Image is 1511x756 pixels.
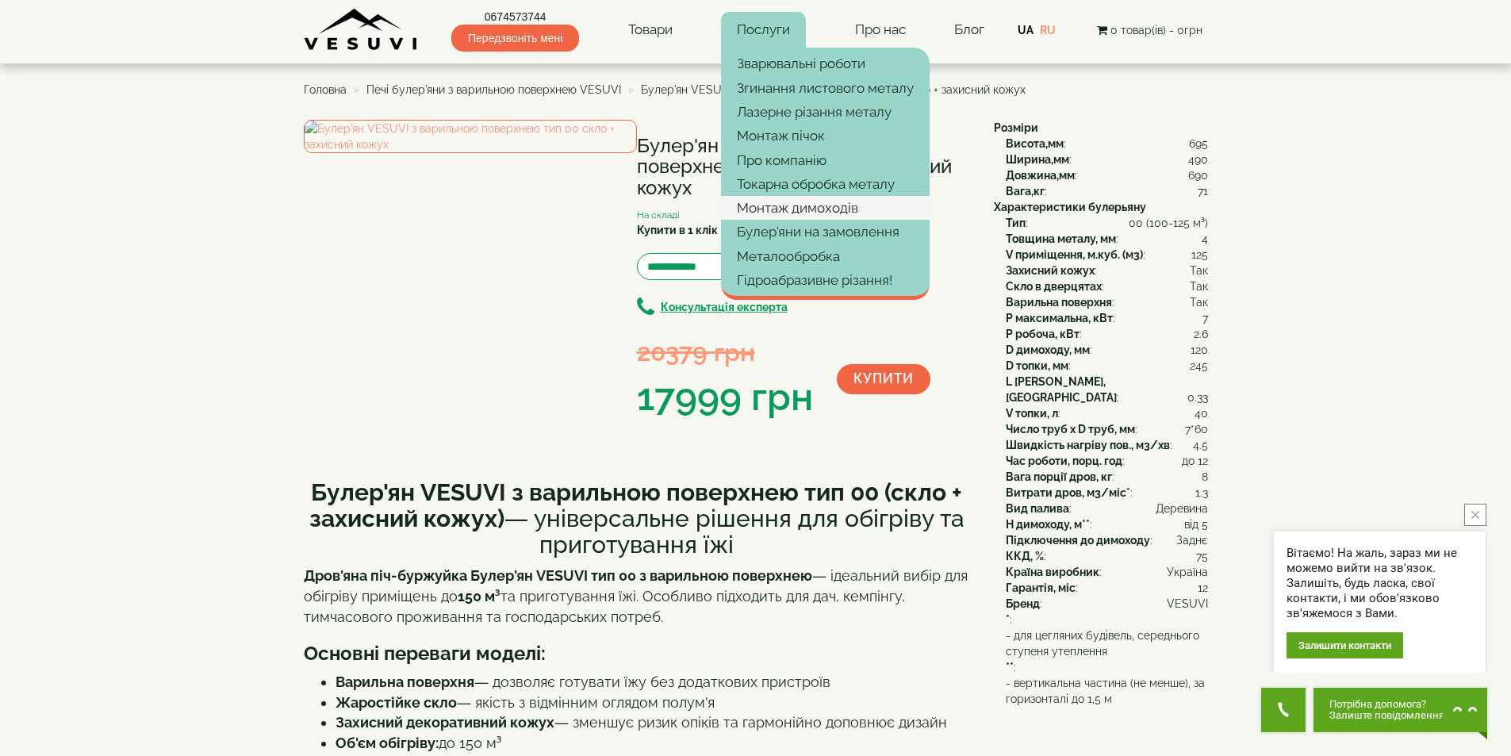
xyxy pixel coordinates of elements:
span: до 12 [1182,453,1208,469]
span: Залиште повідомлення [1329,710,1444,721]
div: : [1006,310,1208,326]
strong: 150 м³ [458,588,500,604]
a: Монтаж пічок [721,124,930,148]
b: Тип [1006,217,1026,229]
a: Гідроабразивне різання! [721,268,930,292]
b: Консультація експерта [661,301,788,313]
div: : [1006,152,1208,167]
div: 17999 грн [637,370,813,424]
p: — ідеальний вибір для обігріву приміщень до та приготування їжі. Особливо підходить для дач, кемп... [304,566,970,627]
b: Вид палива [1006,502,1069,515]
a: Булер'ян VESUVI з варильною поверхнею тип 00 скло + захисний кожух [304,120,637,153]
b: Країна виробник [1006,566,1099,578]
button: Купити [837,364,930,394]
h2: — універсальне рішення для обігріву та приготування їжі [304,479,970,558]
b: V топки, л [1006,407,1058,420]
b: Вага,кг [1006,185,1045,198]
span: від 5 [1184,516,1208,532]
div: : [1006,374,1208,405]
span: 71 [1198,183,1208,199]
a: 0674573744 [451,9,579,25]
a: Лазерне різання металу [721,100,930,124]
b: Час роботи, порц. год [1006,455,1122,467]
span: 120 [1191,342,1208,358]
b: Витрати дров, м3/міс* [1006,486,1130,499]
span: Так [1190,294,1208,310]
b: Скло в дверцятах [1006,280,1102,293]
a: Металообробка [721,244,930,268]
span: 40 [1195,405,1208,421]
b: Число труб x D труб, мм [1006,423,1135,436]
div: : [1006,326,1208,342]
div: : [1006,485,1208,501]
span: - для цегляних будівель, середнього ступеня утеплення [1006,627,1208,659]
span: 2.6 [1194,326,1208,342]
div: : [1006,136,1208,152]
div: Вітаємо! На жаль, зараз ми не можемо вийти на зв'язок. Залишіть, будь ласка, свої контакти, і ми ... [1287,546,1473,621]
a: Печі булер'яни з варильною поверхнею VESUVI [366,83,621,96]
button: 0 товар(ів) - 0грн [1092,21,1207,39]
span: 690 [1188,167,1208,183]
b: Підключення до димоходу [1006,534,1150,547]
span: 0 товар(ів) - 0грн [1110,24,1202,36]
strong: Об'єм обігріву: [336,735,439,751]
div: 20379 грн [637,334,813,370]
div: : [1006,469,1208,485]
b: Бренд [1006,597,1040,610]
a: Послуги [721,12,806,48]
div: : [1006,342,1208,358]
span: 490 [1188,152,1208,167]
li: — якість з відмінним оглядом полум'я [336,693,970,713]
span: 4 [1202,231,1208,247]
a: RU [1040,24,1056,36]
b: Швидкість нагріву пов., м3/хв [1006,439,1170,451]
div: Залишити контакти [1287,632,1403,658]
span: Передзвоніть мені [451,25,579,52]
div: : [1006,421,1208,437]
span: 125 [1191,247,1208,263]
a: Токарна обробка металу [721,172,930,196]
b: Варильна поверхня [1006,296,1112,309]
span: Потрібна допомога? [1329,699,1444,710]
a: Згинання листового металу [721,76,930,100]
div: : [1006,263,1208,278]
div: : [1006,358,1208,374]
b: Вага порції дров, кг [1006,470,1112,483]
small: На складі [637,209,680,221]
div: : [1006,405,1208,421]
div: : [1006,215,1208,231]
strong: Варильна поверхня [336,673,474,690]
button: Chat button [1313,688,1487,732]
span: 245 [1190,358,1208,374]
span: 00 (100-125 м³) [1129,215,1208,231]
b: Захисний кожух [1006,264,1095,277]
span: 1.3 [1195,485,1208,501]
a: Булер'яни на замовлення [721,220,930,244]
span: 75 [1196,548,1208,564]
a: Головна [304,83,347,96]
span: Так [1190,263,1208,278]
b: ККД, % [1006,550,1044,562]
span: Україна [1167,564,1208,580]
label: Купити в 1 клік [637,222,718,238]
span: 4.5 [1193,437,1208,453]
a: Про компанію [721,148,930,172]
b: P робоча, кВт [1006,328,1080,340]
b: L [PERSON_NAME], [GEOGRAPHIC_DATA] [1006,375,1117,404]
li: — зменшує ризик опіків та гармонійно доповнює дизайн [336,712,970,733]
span: 8 [1202,469,1208,485]
div: : [1006,548,1208,564]
a: Монтаж димоходів [721,196,930,220]
div: : [1006,516,1208,532]
span: 695 [1189,136,1208,152]
span: Булер'ян VESUVI з варильною поверхнею тип 00 скло + захисний кожух [641,83,1026,96]
b: Розміри [994,121,1038,134]
a: Товари [612,12,688,48]
img: content [304,8,419,52]
div: : [1006,247,1208,263]
span: VESUVI [1167,596,1208,612]
h1: Булер'ян VESUVI з варильною поверхнею тип 00 скло + захисний кожух [637,136,970,198]
b: D димоходу, мм [1006,343,1090,356]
